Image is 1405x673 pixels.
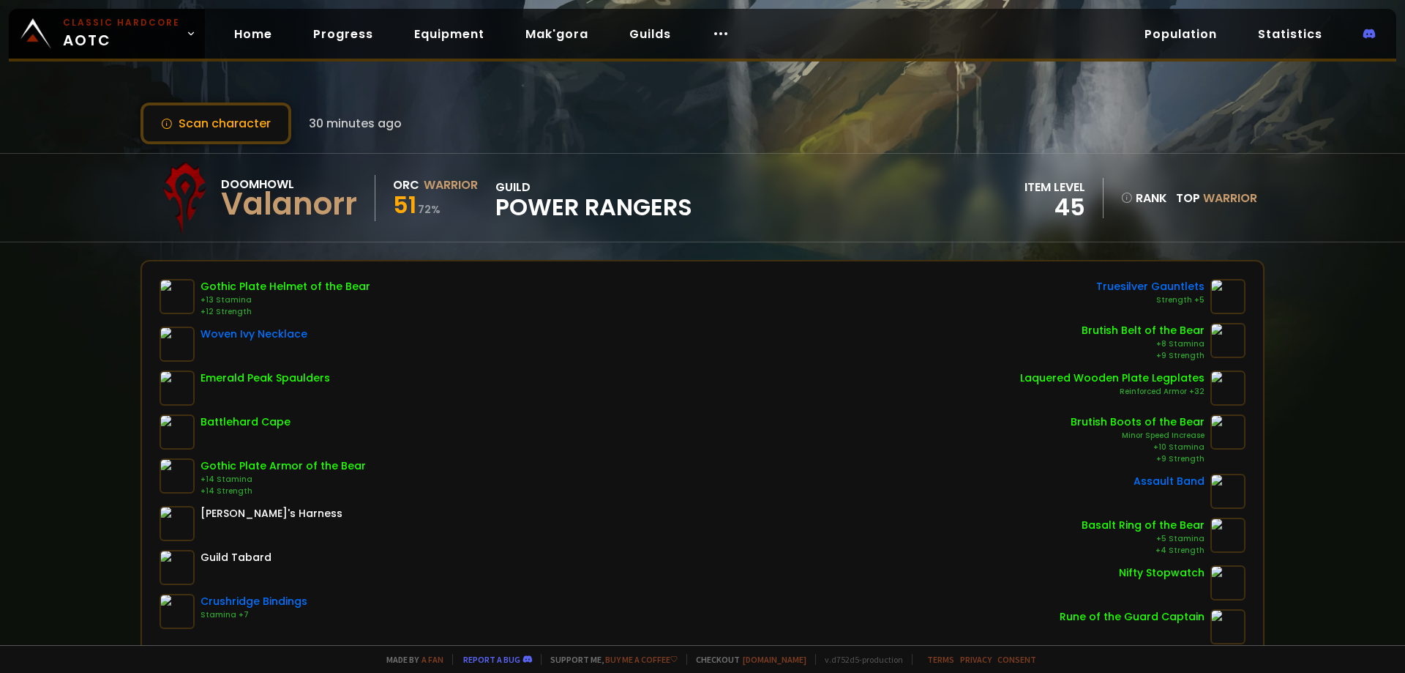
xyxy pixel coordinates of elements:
div: Rune of the Guard Captain [1060,609,1204,625]
img: item-10090 [160,279,195,314]
div: Guild Tabard [201,550,271,565]
a: a fan [421,654,443,665]
img: item-19159 [160,327,195,362]
span: AOTC [63,16,180,51]
div: Strength +5 [1096,294,1204,306]
img: item-11996 [1210,518,1245,553]
div: Laquered Wooden Plate Legplates [1020,371,1204,386]
a: Report a bug [463,654,520,665]
div: +9 Strength [1082,350,1204,362]
div: Brutish Belt of the Bear [1082,323,1204,338]
small: Classic Hardcore [63,16,180,29]
img: item-6125 [160,506,195,541]
img: item-10086 [160,458,195,494]
a: [DOMAIN_NAME] [743,654,806,665]
span: Power Rangers [495,196,692,218]
a: Progress [301,19,385,49]
img: item-14906 [1210,323,1245,358]
span: 30 minutes ago [309,114,402,133]
div: +14 Strength [201,486,366,497]
div: 45 [1024,196,1085,218]
div: +5 Stamina [1082,533,1204,545]
div: +10 Stamina [1071,442,1204,453]
div: rank [1121,189,1167,207]
div: Crushridge Bindings [201,594,307,609]
div: Stamina +7 [201,609,307,621]
a: Population [1133,19,1229,49]
div: Emerald Peak Spaulders [201,371,330,386]
a: Privacy [960,654,992,665]
div: Minor Speed Increase [1071,430,1204,442]
img: item-13199 [160,594,195,629]
div: Battlehard Cape [201,414,291,430]
div: +9 Strength [1071,453,1204,465]
div: Brutish Boots of the Bear [1071,414,1204,430]
div: +12 Strength [201,306,370,318]
div: guild [495,178,692,218]
div: Reinforced Armor +32 [1020,386,1204,398]
div: +13 Stamina [201,294,370,306]
div: Valanorr [221,193,357,215]
img: item-5976 [160,550,195,585]
small: 72 % [418,202,441,217]
img: item-7938 [1210,279,1245,314]
div: Assault Band [1134,474,1204,489]
div: Truesilver Gauntlets [1096,279,1204,294]
span: Support me, [541,654,678,665]
a: Guilds [618,19,683,49]
div: +14 Stamina [201,474,366,486]
img: item-11858 [160,414,195,450]
div: Orc [393,176,419,194]
div: Top [1176,189,1257,207]
a: Consent [997,654,1036,665]
button: Scan character [140,103,291,144]
div: Gothic Plate Helmet of the Bear [201,279,370,294]
div: Doomhowl [221,175,357,193]
div: Basalt Ring of the Bear [1082,518,1204,533]
div: +4 Strength [1082,545,1204,557]
div: Woven Ivy Necklace [201,327,307,342]
div: item level [1024,178,1085,196]
span: v. d752d5 - production [815,654,903,665]
span: Checkout [686,654,806,665]
a: Equipment [402,19,496,49]
div: Gothic Plate Armor of the Bear [201,458,366,474]
a: Terms [927,654,954,665]
a: Home [222,19,284,49]
img: item-13095 [1210,474,1245,509]
a: Buy me a coffee [605,654,678,665]
div: +8 Stamina [1082,338,1204,350]
a: Classic HardcoreAOTC [9,9,205,59]
div: [PERSON_NAME]'s Harness [201,506,342,521]
img: item-19120 [1210,609,1245,644]
span: Warrior [1203,190,1257,207]
span: Made by [378,654,443,665]
span: 51 [393,188,416,221]
img: item-2820 [1210,565,1245,601]
div: Warrior [424,176,478,194]
img: item-19117 [1210,371,1245,406]
a: Mak'gora [514,19,600,49]
div: Nifty Stopwatch [1119,565,1204,581]
img: item-19037 [160,371,195,406]
a: Statistics [1246,19,1334,49]
img: item-14911 [1210,414,1245,450]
